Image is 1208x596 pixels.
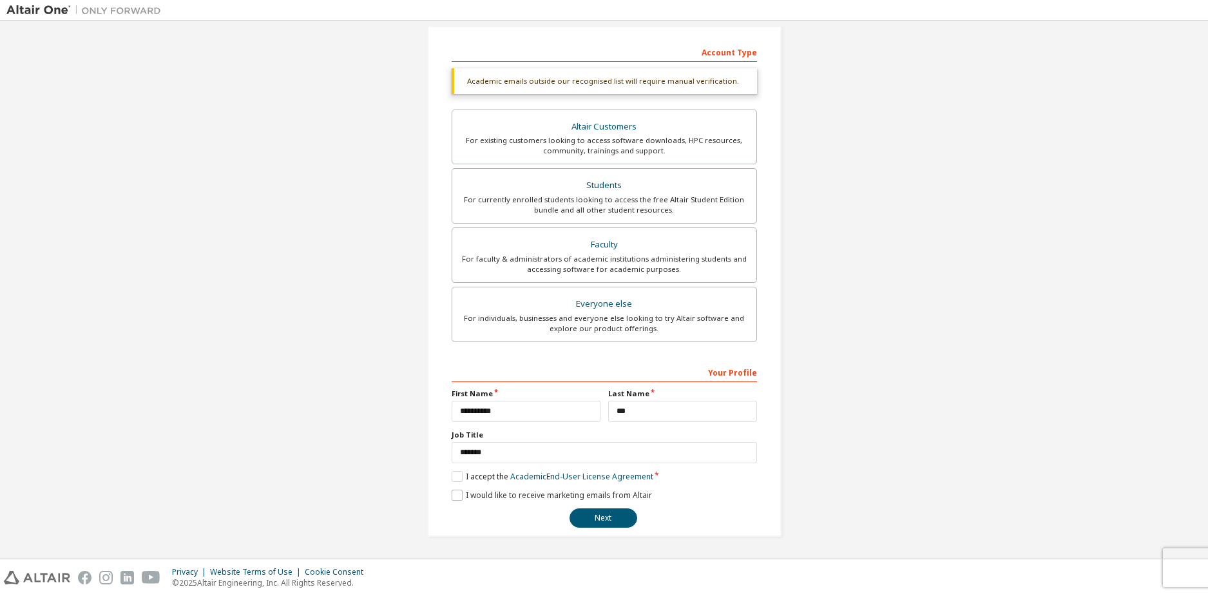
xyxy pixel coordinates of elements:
[460,135,749,156] div: For existing customers looking to access software downloads, HPC resources, community, trainings ...
[452,68,757,94] div: Academic emails outside our recognised list will require manual verification.
[452,361,757,382] div: Your Profile
[4,571,70,584] img: altair_logo.svg
[452,430,757,440] label: Job Title
[452,490,652,501] label: I would like to receive marketing emails from Altair
[305,567,371,577] div: Cookie Consent
[120,571,134,584] img: linkedin.svg
[172,567,210,577] div: Privacy
[452,471,653,482] label: I accept the
[210,567,305,577] div: Website Terms of Use
[460,295,749,313] div: Everyone else
[172,577,371,588] p: © 2025 Altair Engineering, Inc. All Rights Reserved.
[460,313,749,334] div: For individuals, businesses and everyone else looking to try Altair software and explore our prod...
[99,571,113,584] img: instagram.svg
[78,571,91,584] img: facebook.svg
[452,389,600,399] label: First Name
[6,4,168,17] img: Altair One
[452,41,757,62] div: Account Type
[460,195,749,215] div: For currently enrolled students looking to access the free Altair Student Edition bundle and all ...
[460,236,749,254] div: Faculty
[570,508,637,528] button: Next
[142,571,160,584] img: youtube.svg
[460,254,749,274] div: For faculty & administrators of academic institutions administering students and accessing softwa...
[510,471,653,482] a: Academic End-User License Agreement
[460,177,749,195] div: Students
[608,389,757,399] label: Last Name
[460,118,749,136] div: Altair Customers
